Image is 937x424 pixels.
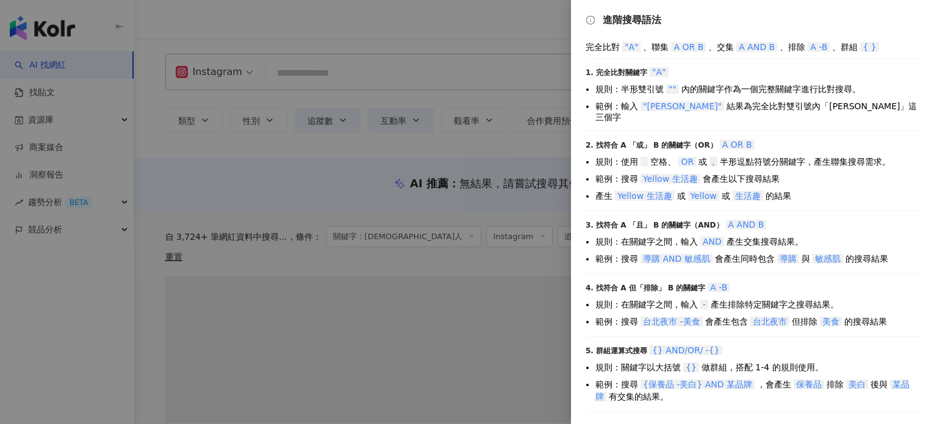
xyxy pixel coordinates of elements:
[641,101,724,111] span: "[PERSON_NAME]"
[641,174,700,184] span: Yellow 生活趣
[595,100,922,122] li: 範例：輸入 結果為完全比對雙引號內「[PERSON_NAME]」這三個字
[671,42,706,52] span: A OR B
[700,237,724,246] span: AND
[641,379,755,389] span: {保養品 -美白} AND 某品牌
[615,191,675,201] span: Yellow 生活趣
[846,379,868,389] span: 美白
[666,84,679,94] span: ""
[700,300,708,309] span: -
[641,317,703,326] span: 台北夜市 -美食
[595,235,922,248] li: 規則：在關鍵字之間，輸入 產生交集搜尋結果。
[586,66,922,78] div: 1. 完全比對關鍵字
[595,315,922,328] li: 範例：搜尋 會產生包含 但排除 的搜尋結果
[813,254,843,264] span: 敏感肌
[622,42,641,52] span: "A"
[733,191,763,201] span: 生活趣
[736,42,777,52] span: A AND B
[650,67,668,77] span: "A"
[586,15,922,26] div: 進階搜尋語法
[595,190,922,202] li: 產生 或 或 的結果
[586,138,922,151] div: 2. 找符合 A 「或」 B 的關鍵字（OR）
[678,157,696,167] span: OR
[595,173,922,185] li: 範例：搜尋 會產生以下搜尋結果
[595,378,922,403] li: 範例：搜尋 ，會產生 排除 後與 有交集的結果。
[586,281,922,293] div: 4. 找符合 A 但「排除」 B 的關鍵字
[726,220,767,229] span: A AND B
[595,298,922,311] li: 規則：在關鍵字之間，輸入 產生排除特定關鍵字之搜尋結果。
[586,218,922,231] div: 3. 找符合 A 「且」 B 的關鍵字（AND）
[650,345,722,355] span: {} AND/OR/ -{}
[595,83,922,95] li: 規則：半形雙引號 內的關鍵字作為一個完整關鍵字進行比對搜尋。
[820,317,842,326] span: 美食
[777,254,799,264] span: 導購
[641,254,713,264] span: 導購 AND 敏感肌
[860,42,878,52] span: { }
[586,41,922,53] div: 完全比對 、聯集 、交集 、排除 、群組
[750,317,789,326] span: 台北夜市
[595,361,922,373] li: 規則：關鍵字以大括號 做群組，搭配 1-4 的規則使用。
[683,362,699,372] span: {}
[808,42,830,52] span: A -B
[688,191,719,201] span: Yellow
[709,157,717,167] span: ,
[595,253,922,265] li: 範例：搜尋 會產生同時包含 與 的搜尋結果
[794,379,824,389] span: 保養品
[708,282,730,292] span: A -B
[720,140,755,149] span: A OR B
[586,344,922,356] div: 5. 群組運算式搜尋
[595,156,922,168] li: 規則：使用 空格、 或 半形逗點符號分關鍵字，產生聯集搜尋需求。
